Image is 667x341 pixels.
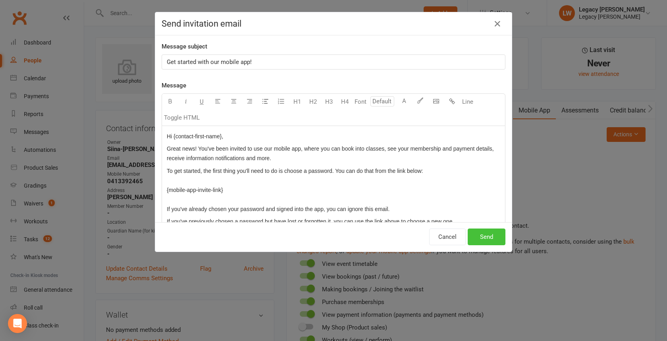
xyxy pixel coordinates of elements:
[305,94,321,110] button: H2
[162,81,186,90] label: Message
[167,133,223,139] span: Hi {contact-first-name},
[167,187,223,193] span: {mobile-app-invite-link}
[289,94,305,110] button: H1
[194,94,210,110] button: U
[167,206,389,212] span: If you've already chosen your password and signed into the app, you can ignore this email.
[8,314,27,333] div: Open Intercom Messenger
[429,229,466,245] button: Cancel
[167,168,423,174] span: To get started, the first thing you'll need to do is choose a password. You can do that from the ...
[468,229,505,245] button: Send
[460,94,476,110] button: Line
[167,58,252,66] span: Get started with our mobile app!
[370,96,394,107] input: Default
[167,218,454,225] span: If you've previously chosen a password but have lost or forgotten it, you can use the link above ...
[353,94,368,110] button: Font
[162,19,505,29] h4: Send invitation email
[337,94,353,110] button: H4
[396,94,412,110] button: A
[491,17,504,30] button: Close
[321,94,337,110] button: H3
[200,98,204,105] span: U
[162,42,207,51] label: Message subject
[167,145,495,161] span: Great news! You've been invited to use our mobile app, where you can book into classes, see your ...
[162,110,202,126] button: Toggle HTML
